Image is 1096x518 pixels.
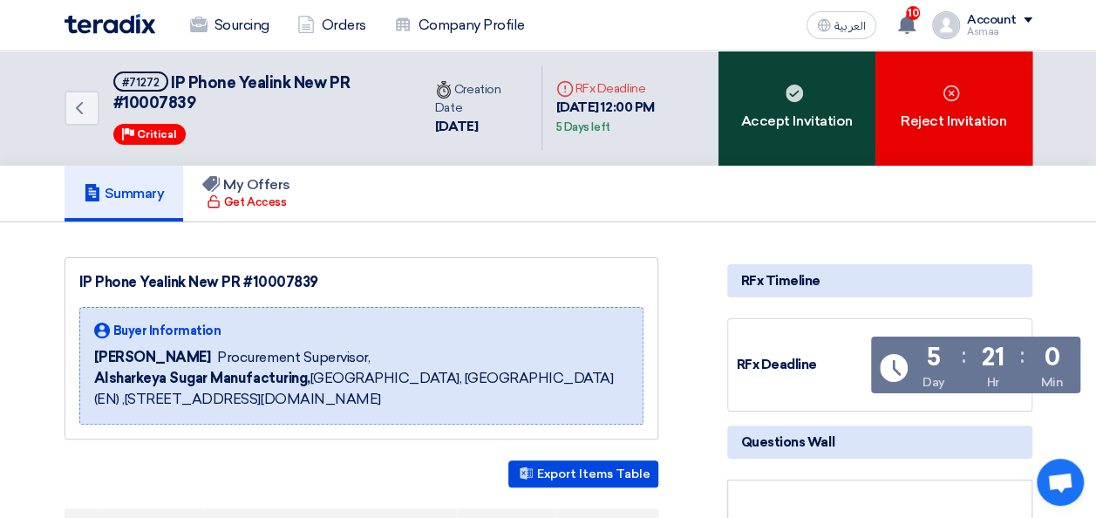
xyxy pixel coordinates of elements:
[137,128,177,140] span: Critical
[94,368,629,410] span: [GEOGRAPHIC_DATA], [GEOGRAPHIC_DATA] (EN) ,[STREET_ADDRESS][DOMAIN_NAME]
[986,373,998,392] div: Hr
[122,77,160,88] div: #71272
[922,373,945,392] div: Day
[737,355,868,375] div: RFx Deadline
[556,119,610,136] div: 5 Days left
[79,272,643,293] div: IP Phone Yealink New PR #10007839
[1037,459,1084,506] a: Open chat
[1044,345,1059,370] div: 0
[556,98,705,137] div: [DATE] 12:00 PM
[183,166,310,222] a: My Offers Get Access
[1040,373,1063,392] div: Min
[875,51,1032,166] div: Reject Invitation
[906,6,920,20] span: 10
[94,347,211,368] span: [PERSON_NAME]
[718,51,875,166] div: Accept Invitation
[113,322,221,340] span: Buyer Information
[65,166,184,222] a: Summary
[380,6,539,44] a: Company Profile
[834,20,866,32] span: العربية
[741,433,834,452] span: Questions Wall
[932,11,960,39] img: profile_test.png
[982,345,1004,370] div: 21
[94,370,310,386] b: Alsharkeya Sugar Manufacturing,
[1020,340,1025,371] div: :
[435,80,528,117] div: Creation Date
[556,79,705,98] div: RFx Deadline
[807,11,876,39] button: العربية
[113,72,400,114] h5: IP Phone Yealink New PR #10007839
[967,27,1032,37] div: Asmaa
[65,14,155,34] img: Teradix logo
[967,13,1017,28] div: Account
[202,176,290,194] h5: My Offers
[961,340,965,371] div: :
[113,73,351,112] span: IP Phone Yealink New PR #10007839
[508,460,658,487] button: Export Items Table
[927,345,941,370] div: 5
[217,347,370,368] span: Procurement Supervisor,
[207,194,286,211] div: Get Access
[435,117,528,137] div: [DATE]
[176,6,283,44] a: Sourcing
[84,185,165,202] h5: Summary
[727,264,1032,297] div: RFx Timeline
[283,6,380,44] a: Orders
